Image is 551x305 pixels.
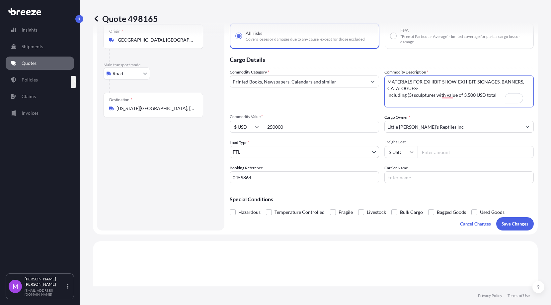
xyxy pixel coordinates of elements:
span: Commodity Value [230,114,379,119]
div: Destination [109,97,132,102]
span: M [13,283,18,290]
a: Privacy Policy [478,293,502,298]
span: Load Type [230,139,250,146]
button: Cancel Changes [455,217,496,230]
span: Temperature Controlled [275,207,325,217]
button: FTL [230,146,379,158]
p: Cargo Details [230,49,534,69]
p: Claims [22,93,36,100]
span: Livestock [367,207,386,217]
a: Shipments [6,40,74,53]
label: Carrier Name [384,165,408,171]
label: Commodity Description [384,69,429,76]
input: Origin [117,37,195,43]
span: Hazardous [238,207,261,217]
button: Show suggestions [521,121,533,133]
a: Quotes [6,57,74,70]
span: Bulk Cargo [400,207,423,217]
button: Select transport [104,68,150,79]
a: Claims [6,90,74,103]
label: Cargo Owner [384,114,410,121]
span: Bagged Goods [437,207,466,217]
a: Terms of Use [508,293,530,298]
p: Save Changes [502,221,528,227]
p: Invoices [22,110,39,116]
p: Quote 498165 [93,13,158,24]
a: Invoices [6,106,74,120]
span: Covers losses or damages due to any cause, except for those excluded [246,37,365,42]
button: Save Changes [496,217,534,230]
label: Commodity Category [230,69,269,76]
span: Fragile [339,207,353,217]
input: Enter amount [418,146,534,158]
span: Used Goods [480,207,505,217]
input: Full name [385,121,521,133]
span: Freight Cost [384,139,534,145]
p: Policies [22,76,38,83]
input: Your internal reference [230,171,379,183]
input: Type amount [263,121,379,133]
span: "Free of Particular Average" - limited coverage for partial cargo loss or damage [400,34,528,45]
input: Destination [117,105,195,112]
p: [PERSON_NAME] [PERSON_NAME] [25,276,66,287]
p: [EMAIL_ADDRESS][DOMAIN_NAME] [25,288,66,296]
span: FTL [233,149,240,155]
input: Select a commodity type [230,76,367,87]
p: Cancel Changes [460,221,491,227]
label: Booking Reference [230,165,263,171]
p: Insights [22,27,38,33]
a: Policies [6,73,74,86]
button: Show suggestions [367,76,379,87]
textarea: To enrich screen reader interactions, please activate Accessibility in Grammarly extension settings [384,76,534,107]
p: Main transport mode [104,62,218,68]
span: Road [113,70,123,77]
input: Enter name [384,171,534,183]
p: Quotes [22,60,37,67]
p: Special Conditions [230,197,534,202]
p: Shipments [22,43,43,50]
a: Insights [6,23,74,37]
